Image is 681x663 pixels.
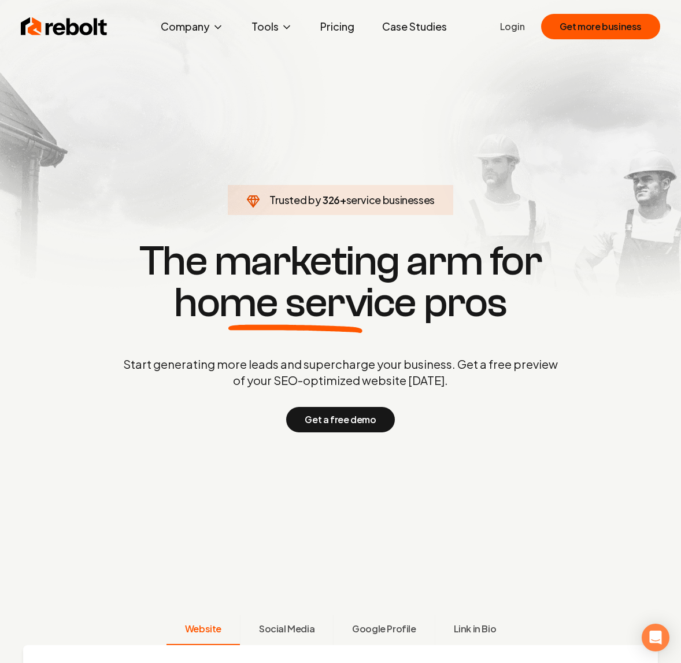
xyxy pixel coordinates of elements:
span: Social Media [259,622,314,636]
span: Google Profile [352,622,416,636]
span: home service [174,282,416,324]
span: service businesses [346,193,435,206]
button: Google Profile [333,615,434,645]
span: Website [185,622,221,636]
a: Case Studies [373,15,456,38]
button: Website [166,615,240,645]
button: Company [151,15,233,38]
p: Start generating more leads and supercharge your business. Get a free preview of your SEO-optimiz... [121,356,560,388]
span: Trusted by [269,193,321,206]
button: Social Media [240,615,333,645]
span: Link in Bio [454,622,497,636]
a: Login [500,20,525,34]
span: + [340,193,346,206]
button: Tools [242,15,302,38]
a: Pricing [311,15,364,38]
h1: The marketing arm for pros [63,240,618,324]
span: 326 [323,192,340,208]
div: Open Intercom Messenger [642,624,669,651]
button: Get a free demo [286,407,394,432]
button: Link in Bio [435,615,515,645]
img: Rebolt Logo [21,15,108,38]
button: Get more business [541,14,660,39]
